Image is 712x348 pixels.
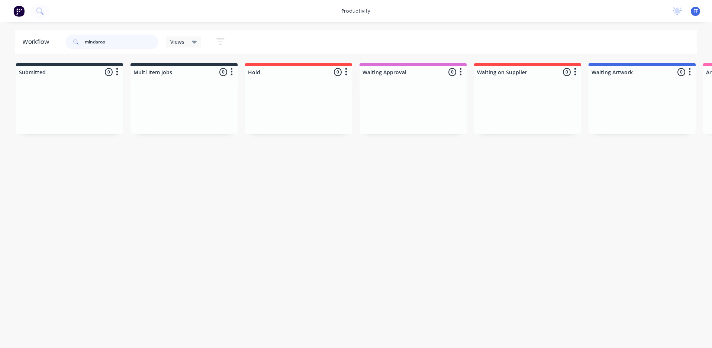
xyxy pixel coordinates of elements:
span: Views [170,38,184,46]
img: Factory [13,6,25,17]
div: Workflow [22,38,53,46]
div: productivity [338,6,374,17]
span: FF [693,8,698,14]
input: Search for orders... [85,35,158,49]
